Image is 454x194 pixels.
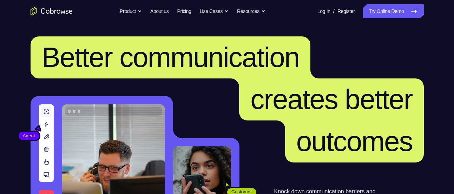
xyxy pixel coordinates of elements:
[237,4,265,18] button: Resources
[31,7,73,15] a: Go to the home page
[333,7,335,15] span: /
[177,4,191,18] a: Pricing
[150,4,169,18] a: About us
[200,4,229,18] button: Use Cases
[42,42,300,73] span: Better communication
[296,126,413,157] span: outcomes
[317,4,330,18] a: Log In
[337,4,355,18] a: Register
[250,84,412,115] span: creates better
[120,4,142,18] button: Product
[363,4,423,18] a: Try Online Demo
